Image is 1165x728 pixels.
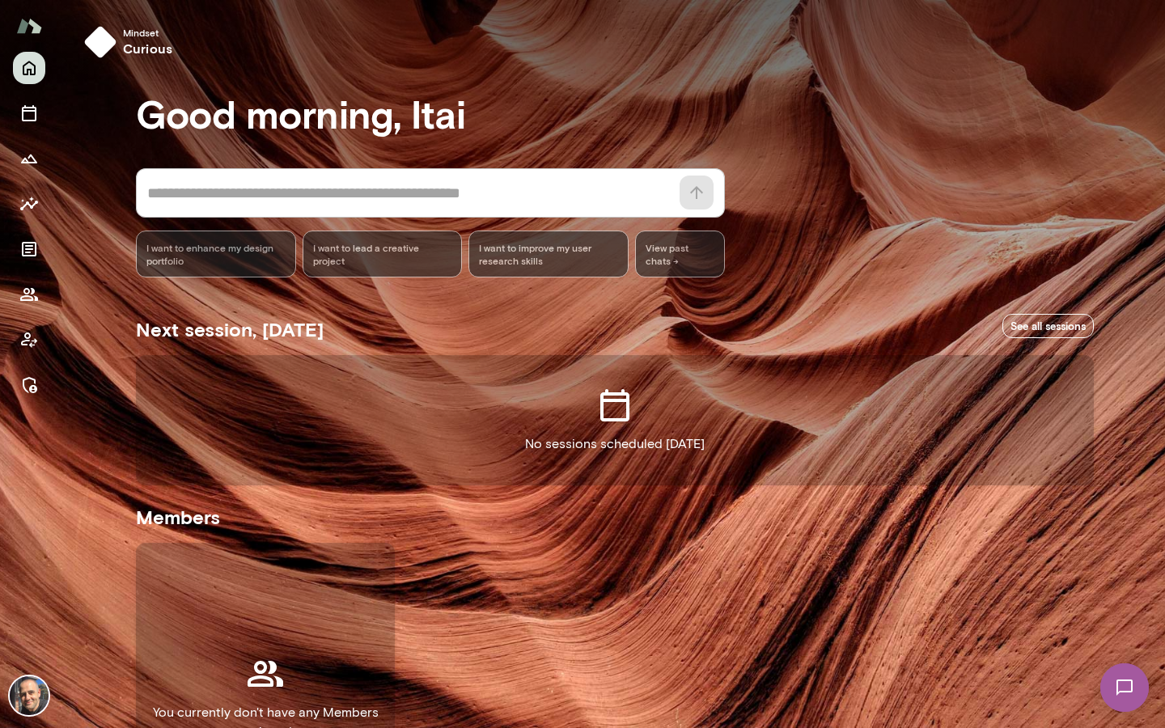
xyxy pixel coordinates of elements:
button: Members [13,278,45,311]
a: See all sessions [1002,314,1094,339]
span: View past chats -> [635,231,725,277]
img: mindset [84,26,116,58]
h3: Good morning, Itai [136,91,1094,136]
button: Home [13,52,45,84]
span: I want to lead a creative project [313,241,452,267]
span: I want to enhance my design portfolio [146,241,286,267]
button: Client app [13,324,45,356]
h6: curious [123,39,172,58]
h5: Members [136,504,1094,530]
img: Mento [16,11,42,41]
button: Documents [13,233,45,265]
span: I want to improve my user research skills [479,241,618,267]
button: Growth Plan [13,142,45,175]
div: I want to lead a creative project [303,231,463,277]
button: Manage [13,369,45,401]
button: Mindsetcurious [78,19,185,65]
button: Sessions [13,97,45,129]
div: I want to enhance my design portfolio [136,231,296,277]
img: Itai Rabinowitz [10,676,49,715]
span: Mindset [123,26,172,39]
button: Insights [13,188,45,220]
p: No sessions scheduled [DATE] [525,434,705,454]
h5: Next session, [DATE] [136,316,324,342]
div: I want to improve my user research skills [468,231,629,277]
